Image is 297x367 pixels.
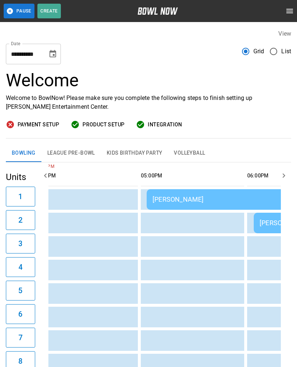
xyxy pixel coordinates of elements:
[278,30,291,37] label: View
[18,332,22,343] h6: 7
[45,47,60,61] button: Choose date, selected date is Sep 12, 2025
[82,120,124,129] span: Product Setup
[6,187,35,206] button: 1
[6,281,35,301] button: 5
[18,261,22,273] h6: 4
[101,144,168,162] button: Kids Birthday Party
[6,234,35,253] button: 3
[18,285,22,296] h6: 5
[18,191,22,202] h6: 1
[18,355,22,367] h6: 8
[148,120,182,129] span: Integration
[282,4,297,18] button: open drawer
[6,144,291,162] div: inventory tabs
[253,47,264,56] span: Grid
[6,70,291,91] h3: Welcome
[6,257,35,277] button: 4
[137,7,178,15] img: logo
[18,120,59,129] span: Payment Setup
[6,144,41,162] button: Bowling
[6,304,35,324] button: 6
[37,4,61,18] button: Create
[18,214,22,226] h6: 2
[6,210,35,230] button: 2
[41,144,101,162] button: League Pre-Bowl
[281,47,291,56] span: List
[18,308,22,320] h6: 6
[18,238,22,249] h6: 3
[6,328,35,348] button: 7
[6,94,291,111] p: Welcome to BowlNow! Please make sure you complete the following steps to finish setting up [PERSO...
[4,4,34,18] button: Pause
[6,171,35,183] h5: Units
[168,144,211,162] button: Volleyball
